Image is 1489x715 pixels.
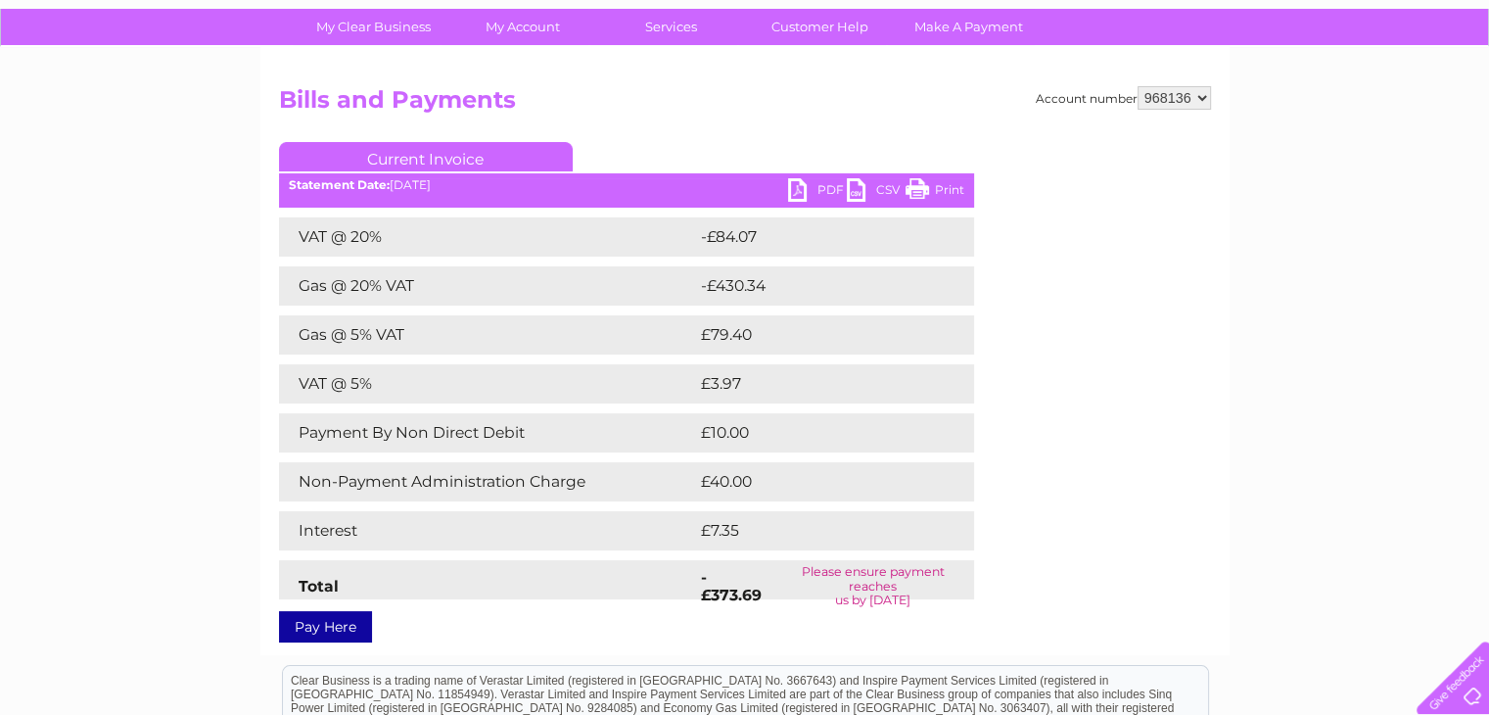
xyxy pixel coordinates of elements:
td: VAT @ 5% [279,364,696,404]
a: CSV [847,178,906,207]
td: Payment By Non Direct Debit [279,413,696,453]
td: £3.97 [696,364,928,404]
a: Pay Here [279,611,372,643]
td: Gas @ 20% VAT [279,266,696,306]
a: Energy [1193,83,1236,98]
td: £79.40 [696,315,936,355]
td: £40.00 [696,462,936,501]
h2: Bills and Payments [279,86,1211,123]
a: Blog [1319,83,1347,98]
a: Water [1144,83,1182,98]
a: Customer Help [739,9,901,45]
td: -£84.07 [696,217,938,257]
strong: -£373.69 [701,568,762,604]
td: Non-Payment Administration Charge [279,462,696,501]
td: £10.00 [696,413,934,453]
a: Make A Payment [888,9,1049,45]
td: Interest [279,511,696,550]
td: -£430.34 [696,266,942,306]
td: Please ensure payment reaches us by [DATE] [771,560,973,612]
a: Log out [1424,83,1470,98]
td: Gas @ 5% VAT [279,315,696,355]
div: Account number [1036,86,1211,110]
div: Clear Business is a trading name of Verastar Limited (registered in [GEOGRAPHIC_DATA] No. 3667643... [283,11,1208,95]
div: [DATE] [279,178,974,192]
a: Services [590,9,752,45]
a: Current Invoice [279,142,573,171]
a: My Account [442,9,603,45]
a: My Clear Business [293,9,454,45]
td: £7.35 [696,511,927,550]
a: Telecoms [1248,83,1307,98]
a: 0333 014 3131 [1120,10,1255,34]
img: logo.png [52,51,152,111]
a: PDF [788,178,847,207]
strong: Total [299,577,339,596]
a: Contact [1359,83,1407,98]
a: Print [906,178,964,207]
td: VAT @ 20% [279,217,696,257]
b: Statement Date: [289,177,390,192]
